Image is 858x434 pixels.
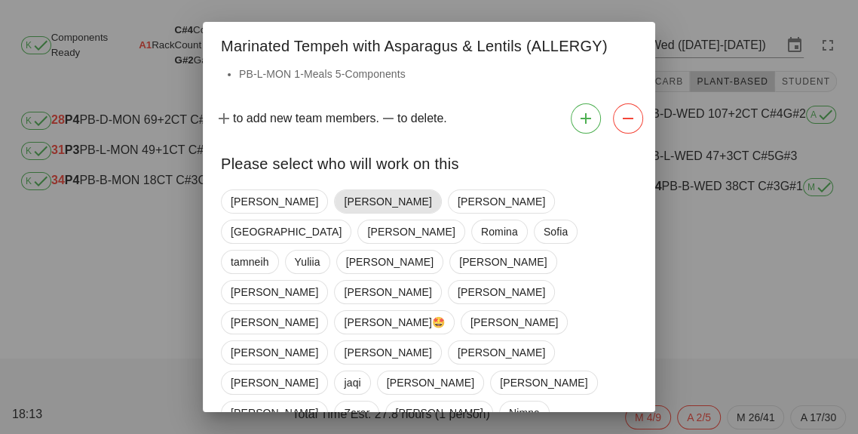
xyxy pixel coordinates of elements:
[470,311,558,334] span: [PERSON_NAME]
[481,220,518,243] span: Romina
[203,140,655,183] div: Please select who will work on this
[544,220,568,243] span: Sofia
[231,220,342,243] span: [GEOGRAPHIC_DATA]
[231,251,269,273] span: tamneih
[295,251,320,273] span: Yuliia
[231,371,318,394] span: [PERSON_NAME]
[231,190,318,213] span: [PERSON_NAME]
[231,402,318,424] span: [PERSON_NAME]
[458,341,545,364] span: [PERSON_NAME]
[367,220,455,243] span: [PERSON_NAME]
[344,281,431,303] span: [PERSON_NAME]
[344,371,360,394] span: jaqi
[203,97,655,140] div: to add new team members. to delete.
[239,66,637,82] li: PB-L-MON 1-Meals 5-Components
[231,311,318,334] span: [PERSON_NAME]
[395,402,483,424] span: [PERSON_NAME]
[344,402,369,424] span: Zarar
[500,371,587,394] span: [PERSON_NAME]
[458,190,545,213] span: [PERSON_NAME]
[346,251,434,273] span: [PERSON_NAME]
[231,281,318,303] span: [PERSON_NAME]
[459,251,547,273] span: [PERSON_NAME]
[344,190,431,213] span: [PERSON_NAME]
[387,371,474,394] span: [PERSON_NAME]
[509,402,540,424] span: Nimna
[344,311,445,334] span: [PERSON_NAME]🤩
[458,281,545,303] span: [PERSON_NAME]
[231,341,318,364] span: [PERSON_NAME]
[203,22,655,66] div: Marinated Tempeh with Asparagus & Lentils (ALLERGY)
[344,341,431,364] span: [PERSON_NAME]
